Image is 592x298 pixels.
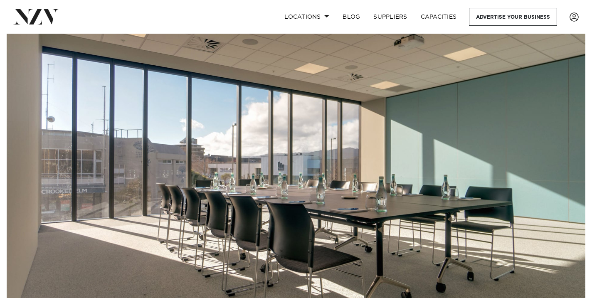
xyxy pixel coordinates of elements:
[336,8,367,26] a: BLOG
[278,8,336,26] a: Locations
[13,9,59,24] img: nzv-logo.png
[367,8,414,26] a: SUPPLIERS
[414,8,464,26] a: Capacities
[469,8,557,26] a: Advertise your business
